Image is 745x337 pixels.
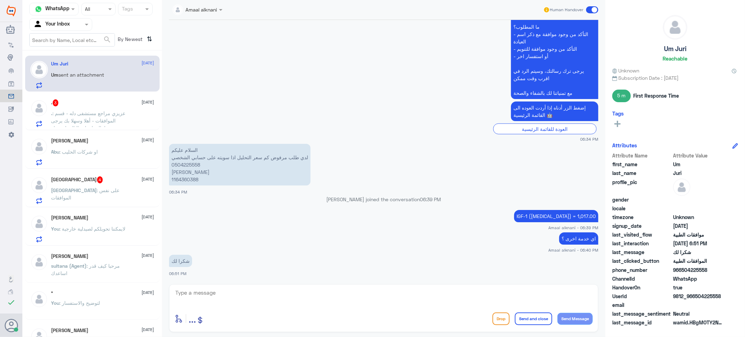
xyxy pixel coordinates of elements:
[121,5,133,14] div: Tags
[612,284,672,291] span: HandoverOn
[612,169,672,177] span: last_name
[673,231,724,238] span: موافقات الطبية
[673,257,724,265] span: الموافقات الطبية
[633,92,679,99] span: First Response Time
[115,33,144,47] span: By Newest
[169,190,187,194] span: 06:34 PM
[515,313,552,325] button: Send and close
[51,176,103,183] h5: Turki
[673,161,724,168] span: Um
[559,232,598,245] p: 29/9/2025, 6:40 PM
[673,319,724,326] span: wamid.HBgMOTY2NTA0MjI1NTU4FQIAEhgUM0EyRDlBODIwNkE1QTY3N0Q5RjEA
[189,312,196,325] span: ...
[142,289,154,296] span: [DATE]
[30,253,48,271] img: defaultAdmin.png
[142,327,154,333] span: [DATE]
[673,293,724,300] span: 9812_966504225558
[189,311,196,327] button: ...
[673,266,724,274] span: 966504225558
[30,61,48,78] img: defaultAdmin.png
[51,300,60,306] span: You
[548,247,598,253] span: Amaal alknani - 06:40 PM
[673,275,724,282] span: 2
[51,253,89,259] h5: Ahmed
[30,34,115,46] input: Search by Name, Local etc…
[51,187,97,193] span: [GEOGRAPHIC_DATA]
[51,328,89,334] h5: Ahmad Mansi
[492,313,510,325] button: Drop
[142,176,154,182] span: [DATE]
[663,55,688,62] h6: Reachable
[169,196,598,203] p: [PERSON_NAME] joined the conversation
[673,169,724,177] span: Juri
[612,231,672,238] span: last_visited_flow
[612,293,672,300] span: UserId
[612,90,631,102] span: 5 m
[612,301,672,309] span: email
[59,72,104,78] span: sent an attachment
[612,257,672,265] span: last_clicked_button
[673,301,724,309] span: null
[147,33,153,45] i: ⇅
[51,110,53,116] span: .
[664,45,686,53] h5: Um Juri
[673,248,724,256] span: شكرا لك
[142,60,154,66] span: [DATE]
[7,298,15,307] i: check
[420,196,441,202] span: 06:39 PM
[30,215,48,232] img: defaultAdmin.png
[550,7,584,13] span: Human Handover
[663,15,687,39] img: defaultAdmin.png
[612,196,672,203] span: gender
[51,110,130,197] span: : عزيزي مراجع مستشفى دله - قسم الموافقات - أهلا وسهلا بك يرجى تزويدنا بالمعلومات التالية لخدمتك ب...
[51,72,59,78] span: Um
[673,213,724,221] span: Unknown
[7,5,16,16] img: Widebot Logo
[612,319,672,326] span: last_message_id
[548,225,598,231] span: Amaal alknani - 06:39 PM
[612,275,672,282] span: ChannelId
[142,137,154,143] span: [DATE]
[612,178,672,195] span: profile_pic
[612,205,672,212] span: locale
[51,138,89,144] h5: Abu Hassa
[673,196,724,203] span: null
[612,240,672,247] span: last_interaction
[30,290,48,308] img: defaultAdmin.png
[169,271,187,276] span: 06:51 PM
[612,67,640,74] span: Unknown
[612,74,738,82] span: Subscription Date : [DATE]
[51,149,60,155] span: Abu
[612,142,637,148] h6: Attributes
[612,222,672,230] span: signup_date
[673,152,724,159] span: Attribute Value
[514,210,598,222] p: 29/9/2025, 6:39 PM
[169,144,311,185] p: 29/9/2025, 6:34 PM
[673,310,724,317] span: 0
[612,248,672,256] span: last_message
[51,263,87,269] span: sultana (Agent)
[51,61,68,67] h5: Um Juri
[103,34,111,45] button: search
[493,124,597,134] div: العودة للقائمة الرئيسية
[60,300,100,306] span: : لتوضيح والاستفسار
[580,136,598,142] span: 06:34 PM
[673,240,724,247] span: 2025-09-29T15:51:55.422Z
[33,4,44,14] img: whatsapp.png
[557,313,593,325] button: Send Message
[612,110,624,117] h6: Tags
[30,138,48,155] img: defaultAdmin.png
[33,19,44,30] img: yourInbox.svg
[60,149,98,155] span: : او شركات الحليب
[51,290,53,296] h5: °
[612,152,672,159] span: Attribute Name
[103,35,111,44] span: search
[142,214,154,220] span: [DATE]
[612,266,672,274] span: phone_number
[5,319,18,332] button: Avatar
[612,310,672,317] span: last_message_sentiment
[511,101,598,121] p: 29/9/2025, 6:34 PM
[97,176,103,183] span: 4
[51,215,89,221] h5: Abu Leen Nj
[60,226,126,232] span: : لايمكننا تحويلكم لصيدلية خارجية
